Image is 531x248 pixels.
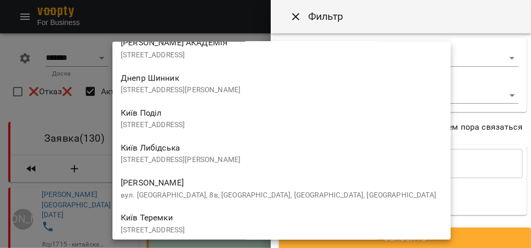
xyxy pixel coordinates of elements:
[121,190,443,201] p: вул. [GEOGRAPHIC_DATA], 8в, [GEOGRAPHIC_DATA], [GEOGRAPHIC_DATA], [GEOGRAPHIC_DATA]
[121,178,184,188] span: [PERSON_NAME]
[121,225,443,235] p: [STREET_ADDRESS]
[121,73,179,83] span: Днепр Шинник
[121,213,173,222] span: Київ Теремки
[121,38,227,47] span: [PERSON_NAME] АКАДЕМіЯ
[121,108,161,118] span: Київ Поділ
[121,50,443,60] p: [STREET_ADDRESS]
[121,120,443,130] p: [STREET_ADDRESS]
[121,143,180,153] span: Київ Либідська
[121,85,443,95] p: [STREET_ADDRESS][PERSON_NAME]
[121,155,443,165] p: [STREET_ADDRESS][PERSON_NAME]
